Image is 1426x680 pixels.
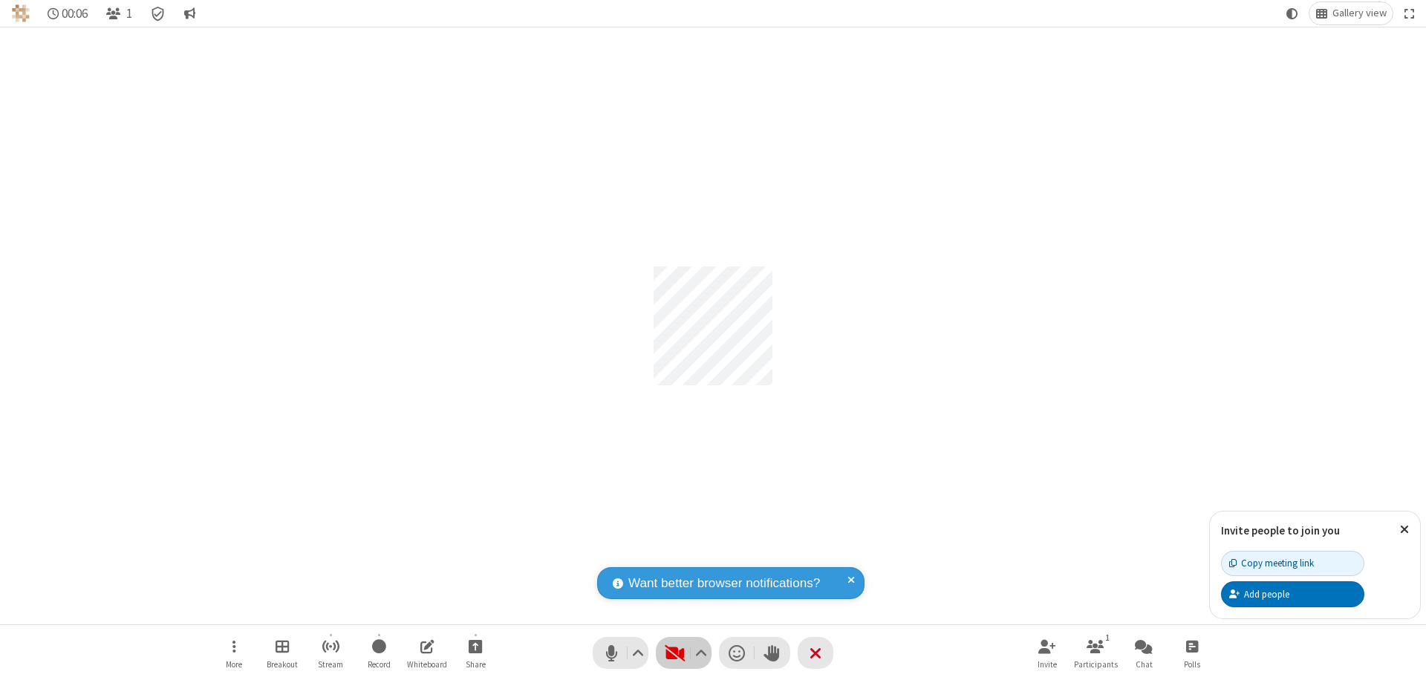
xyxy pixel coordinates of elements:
button: Video setting [691,637,712,669]
button: Mute (⌘+Shift+A) [593,637,648,669]
button: Audio settings [628,637,648,669]
button: Copy meeting link [1221,551,1364,576]
div: Meeting details Encryption enabled [144,2,172,24]
button: Start recording [356,632,401,674]
span: Share [466,660,486,669]
button: Fullscreen [1399,2,1421,24]
span: Chat [1136,660,1153,669]
label: Invite people to join you [1221,523,1340,537]
button: Open participant list [1073,632,1118,674]
button: Using system theme [1280,2,1304,24]
div: Copy meeting link [1229,556,1314,570]
span: Invite [1038,660,1057,669]
span: Participants [1074,660,1118,669]
button: Open poll [1170,632,1214,674]
button: Send a reaction [719,637,755,669]
button: Open chat [1121,632,1166,674]
button: End or leave meeting [798,637,833,669]
button: Conversation [178,2,201,24]
span: Whiteboard [407,660,447,669]
button: Raise hand [755,637,790,669]
button: Add people [1221,581,1364,607]
span: Record [368,660,391,669]
span: Gallery view [1332,7,1387,19]
button: Open participant list [100,2,138,24]
button: Change layout [1309,2,1393,24]
span: Breakout [267,660,298,669]
span: 00:06 [62,7,88,21]
button: Manage Breakout Rooms [260,632,305,674]
span: Polls [1184,660,1200,669]
button: Start sharing [453,632,498,674]
button: Start video (⌘+Shift+V) [656,637,712,669]
span: More [226,660,242,669]
div: Timer [42,2,94,24]
button: Start streaming [308,632,353,674]
div: 1 [1101,631,1114,644]
button: Open shared whiteboard [405,632,449,674]
button: Open menu [212,632,256,674]
span: 1 [126,7,132,21]
button: Close popover [1389,511,1420,548]
span: Stream [318,660,343,669]
img: QA Selenium DO NOT DELETE OR CHANGE [12,4,30,22]
span: Want better browser notifications? [628,574,820,593]
button: Invite participants (⌘+Shift+I) [1025,632,1069,674]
